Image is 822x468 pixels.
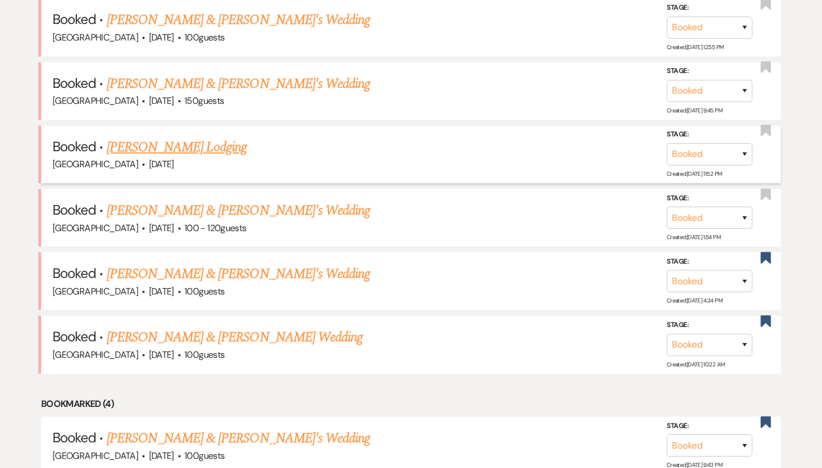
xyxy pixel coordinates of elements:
[149,95,174,107] span: [DATE]
[53,264,96,282] span: Booked
[149,349,174,361] span: [DATE]
[667,297,722,304] span: Created: [DATE] 4:24 PM
[667,256,752,268] label: Stage:
[149,31,174,43] span: [DATE]
[184,31,224,43] span: 100 guests
[184,285,224,297] span: 100 guests
[667,319,752,332] label: Stage:
[53,74,96,92] span: Booked
[184,450,224,462] span: 100 guests
[53,138,96,155] span: Booked
[667,192,752,204] label: Stage:
[667,65,752,78] label: Stage:
[149,450,174,462] span: [DATE]
[53,429,96,446] span: Booked
[107,264,370,284] a: [PERSON_NAME] & [PERSON_NAME]'s Wedding
[667,107,722,114] span: Created: [DATE] 9:45 PM
[53,285,138,297] span: [GEOGRAPHIC_DATA]
[53,450,138,462] span: [GEOGRAPHIC_DATA]
[667,420,752,433] label: Stage:
[53,31,138,43] span: [GEOGRAPHIC_DATA]
[53,201,96,219] span: Booked
[667,2,752,14] label: Stage:
[184,349,224,361] span: 100 guests
[667,170,722,177] span: Created: [DATE] 11:52 PM
[107,200,370,221] a: [PERSON_NAME] & [PERSON_NAME]'s Wedding
[107,137,247,158] a: [PERSON_NAME] Lodging
[667,43,723,51] span: Created: [DATE] 12:55 PM
[149,158,174,170] span: [DATE]
[107,10,370,30] a: [PERSON_NAME] & [PERSON_NAME]'s Wedding
[667,233,720,241] span: Created: [DATE] 1:54 PM
[667,360,724,368] span: Created: [DATE] 10:22 AM
[53,10,96,28] span: Booked
[667,128,752,141] label: Stage:
[107,74,370,94] a: [PERSON_NAME] & [PERSON_NAME]'s Wedding
[184,222,246,234] span: 100 - 120 guests
[41,397,781,411] li: Bookmarked (4)
[53,158,138,170] span: [GEOGRAPHIC_DATA]
[53,349,138,361] span: [GEOGRAPHIC_DATA]
[184,95,224,107] span: 150 guests
[107,327,362,348] a: [PERSON_NAME] & [PERSON_NAME] Wedding
[107,428,370,449] a: [PERSON_NAME] & [PERSON_NAME]'s Wedding
[53,222,138,234] span: [GEOGRAPHIC_DATA]
[53,328,96,345] span: Booked
[149,285,174,297] span: [DATE]
[53,95,138,107] span: [GEOGRAPHIC_DATA]
[149,222,174,234] span: [DATE]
